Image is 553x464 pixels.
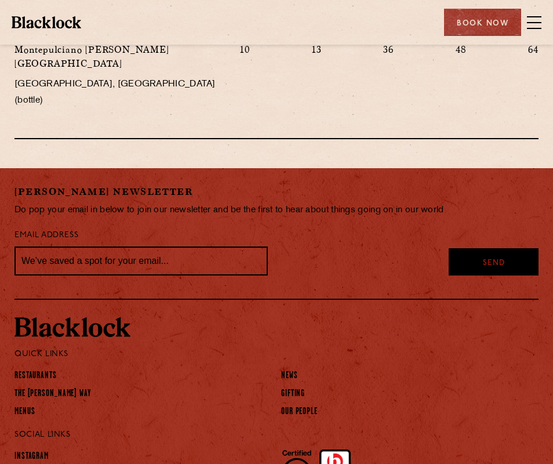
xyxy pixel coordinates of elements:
label: Email Address [14,229,78,242]
a: News [281,370,298,383]
p: 48 [456,43,467,115]
a: Restaurants [14,370,57,383]
input: We’ve saved a spot for your email... [14,246,268,275]
p: Quick Links [14,347,539,362]
p: 36 [383,43,394,115]
p: Do pop your email in below to join our newsletter and be the first to hear about things going on ... [14,203,539,217]
img: BL_Textured_Logo-footer-cropped.svg [12,16,81,28]
p: 10 [240,43,250,115]
img: BL_Textured_Logo-footer-cropped.svg [14,317,130,337]
a: Menus [14,406,35,419]
p: 13 [312,43,322,115]
a: The [PERSON_NAME] Way [14,388,91,401]
p: Social Links [14,427,539,443]
a: Our People [281,406,318,419]
p: Montepulciano [PERSON_NAME][GEOGRAPHIC_DATA] [14,43,223,71]
div: Book Now [444,9,521,36]
span: Send [483,258,505,269]
a: Instagram [14,451,49,463]
h2: [PERSON_NAME] Newsletter [14,186,539,198]
p: 64 [528,43,539,115]
p: [GEOGRAPHIC_DATA], [GEOGRAPHIC_DATA] (bottle) [14,77,223,109]
a: Gifting [281,388,305,401]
